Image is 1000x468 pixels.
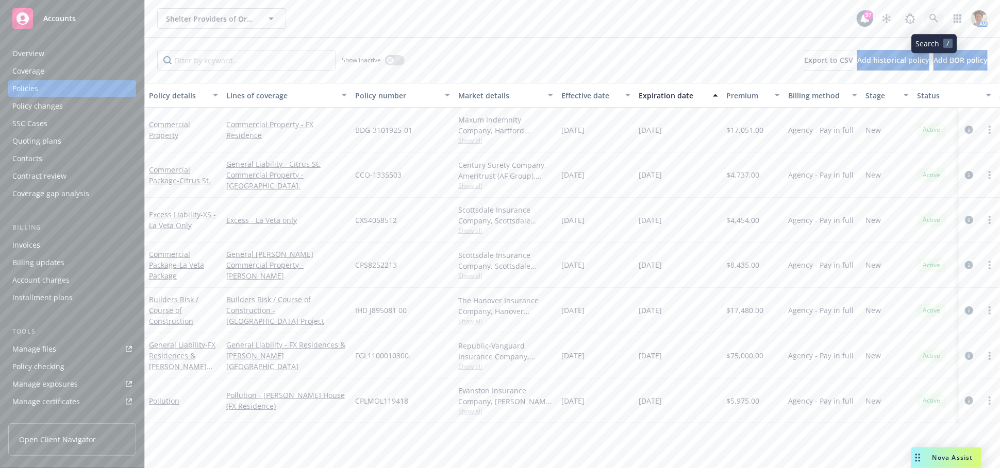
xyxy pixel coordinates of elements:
[726,395,759,406] span: $5,975.00
[963,304,975,317] a: circleInformation
[947,8,968,29] a: Switch app
[726,215,759,226] span: $4,454.00
[226,159,347,169] a: General Liability - Citrus St.
[12,45,44,62] div: Overview
[12,133,61,149] div: Quoting plans
[355,215,397,226] span: CXS4058512
[355,395,408,406] span: CPLMOL119418
[934,55,988,65] span: Add BOR policy
[726,259,759,270] span: $8,435.00
[12,237,40,253] div: Invoices
[561,259,585,270] span: [DATE]
[865,350,881,361] span: New
[722,83,784,108] button: Premium
[865,125,881,135] span: New
[355,350,411,361] span: FGL1100010300.
[963,394,975,407] a: circleInformation
[12,185,89,202] div: Coverage gap analysis
[8,45,136,62] a: Overview
[917,90,980,101] div: Status
[726,90,769,101] div: Premium
[355,90,439,101] div: Policy number
[12,254,64,271] div: Billing updates
[984,350,996,362] a: more
[149,340,215,393] span: - FX Residences & [PERSON_NAME][GEOGRAPHIC_DATA]
[226,169,347,191] a: Commercial Property - [GEOGRAPHIC_DATA].
[458,385,553,407] div: Evanston Insurance Company, [PERSON_NAME] Insurance, Brown & Riding Insurance Services, Inc.
[458,181,553,190] span: Show all
[149,396,179,406] a: Pollution
[865,305,881,316] span: New
[8,222,136,233] div: Billing
[157,8,286,29] button: Shelter Providers of Orange County, Inc.
[639,90,707,101] div: Expiration date
[454,83,557,108] button: Market details
[865,259,881,270] span: New
[561,90,619,101] div: Effective date
[963,124,975,136] a: circleInformation
[639,215,662,226] span: [DATE]
[226,294,347,326] a: Builders Risk / Course of Construction - [GEOGRAPHIC_DATA] Project
[857,55,929,65] span: Add historical policy
[639,125,662,135] span: [DATE]
[726,169,759,180] span: $4,737.00
[149,294,198,326] a: Builders Risk / Course of Construction
[639,169,662,180] span: [DATE]
[639,305,662,316] span: [DATE]
[8,63,136,79] a: Coverage
[984,214,996,226] a: more
[226,119,347,141] a: Commercial Property - FX Residence
[355,125,412,135] span: BDG-3101925-01
[561,350,585,361] span: [DATE]
[12,289,73,306] div: Installment plans
[726,125,763,135] span: $17,051.00
[8,4,136,33] a: Accounts
[226,90,336,101] div: Lines of coverage
[226,249,347,259] a: General [PERSON_NAME]
[458,250,553,271] div: Scottsdale Insurance Company, Scottsdale Insurance Company (Nationwide), Brown & Riding Insurance...
[8,98,136,114] a: Policy changes
[458,136,553,145] span: Show all
[900,8,921,29] a: Report a Bug
[458,90,542,101] div: Market details
[12,115,47,132] div: SSC Cases
[726,305,763,316] span: $17,480.00
[911,447,981,468] button: Nova Assist
[788,169,854,180] span: Agency - Pay in full
[921,170,942,180] span: Active
[8,326,136,337] div: Tools
[355,169,402,180] span: CCO-1335503
[8,80,136,97] a: Policies
[8,376,136,392] a: Manage exposures
[911,447,924,468] div: Drag to move
[8,115,136,132] a: SSC Cases
[865,90,897,101] div: Stage
[12,168,66,184] div: Contract review
[177,176,211,185] span: - Citrus St.
[971,10,988,27] img: photo
[984,259,996,271] a: more
[12,63,44,79] div: Coverage
[145,83,222,108] button: Policy details
[355,305,407,316] span: IHD J895081 00
[8,254,136,271] a: Billing updates
[149,210,216,230] a: Excess Liability
[726,350,763,361] span: $75,000.00
[561,395,585,406] span: [DATE]
[921,261,942,270] span: Active
[861,83,913,108] button: Stage
[921,215,942,224] span: Active
[857,50,929,71] button: Add historical policy
[865,215,881,226] span: New
[12,341,56,357] div: Manage files
[561,215,585,226] span: [DATE]
[149,249,204,281] a: Commercial Package
[226,215,347,226] a: Excess - La Veta only
[788,215,854,226] span: Agency - Pay in full
[458,114,553,136] div: Maxum Indemnity Company, Hartford Insurance Group, Brown & Riding Insurance Services, Inc.
[804,55,853,65] span: Export to CSV
[458,160,553,181] div: Century Surety Company, Ameritrust (AF Group), Brown & Riding Insurance Services, Inc.
[788,305,854,316] span: Agency - Pay in full
[458,362,553,371] span: Show all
